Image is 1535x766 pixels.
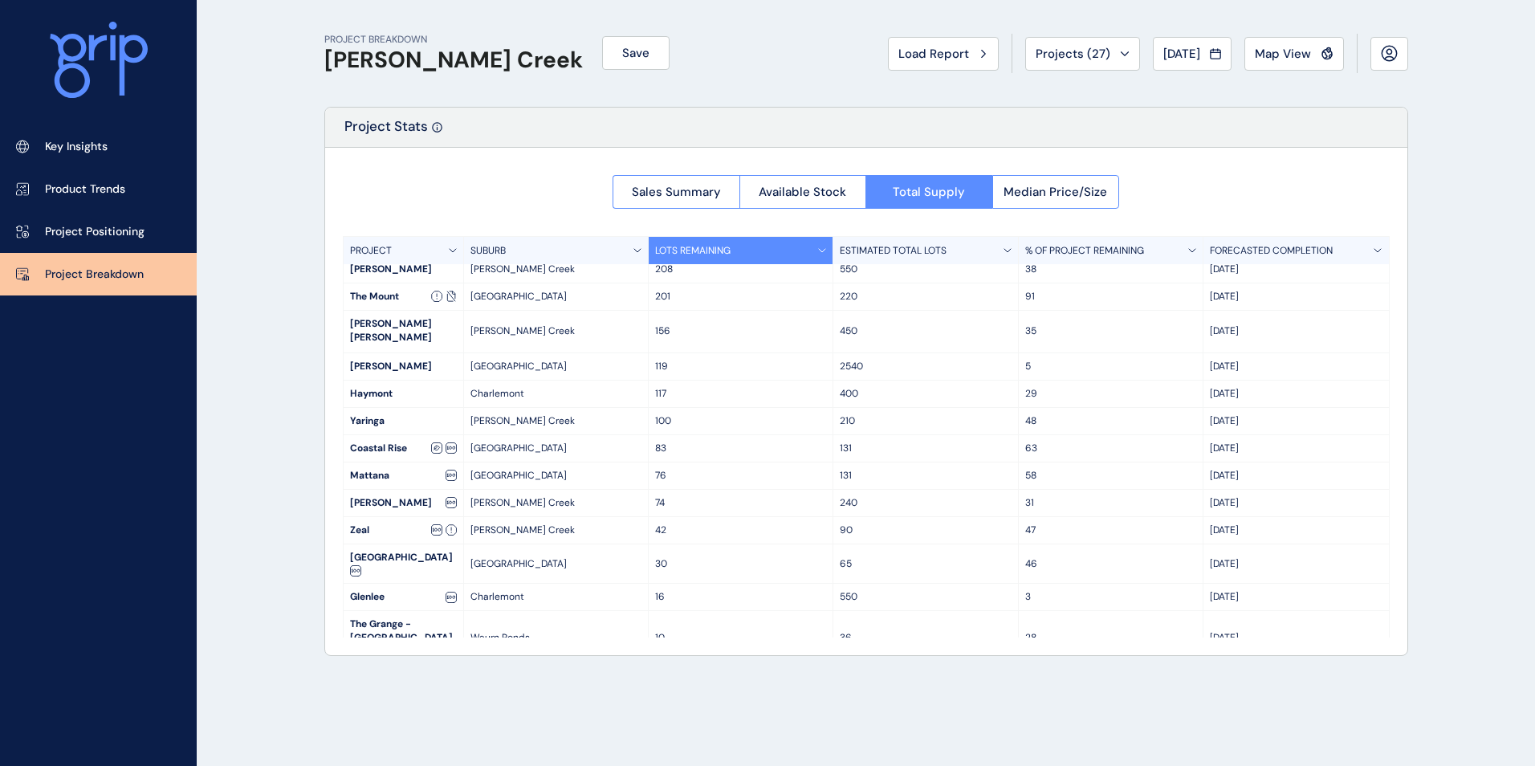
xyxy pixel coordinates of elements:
[344,435,463,462] div: Coastal Rise
[470,290,641,304] p: [GEOGRAPHIC_DATA]
[470,414,641,428] p: [PERSON_NAME] Creek
[655,469,826,483] p: 76
[655,263,826,276] p: 208
[470,263,641,276] p: [PERSON_NAME] Creek
[470,631,641,645] p: Waurn Ponds
[1210,244,1333,258] p: FORECASTED COMPLETION
[622,45,649,61] span: Save
[324,47,583,74] h1: [PERSON_NAME] Creek
[1210,631,1382,645] p: [DATE]
[655,324,826,338] p: 156
[1210,263,1382,276] p: [DATE]
[470,590,641,604] p: Charlemont
[992,175,1120,209] button: Median Price/Size
[613,175,739,209] button: Sales Summary
[344,381,463,407] div: Haymont
[344,517,463,544] div: Zeal
[655,557,826,571] p: 30
[1025,496,1196,510] p: 31
[1210,590,1382,604] p: [DATE]
[655,590,826,604] p: 16
[344,283,463,310] div: The Mount
[1210,557,1382,571] p: [DATE]
[840,631,1011,645] p: 36
[1036,46,1110,62] span: Projects ( 27 )
[739,175,866,209] button: Available Stock
[1153,37,1232,71] button: [DATE]
[840,387,1011,401] p: 400
[1025,469,1196,483] p: 58
[655,524,826,537] p: 42
[840,524,1011,537] p: 90
[470,244,506,258] p: SUBURB
[1025,387,1196,401] p: 29
[470,524,641,537] p: [PERSON_NAME] Creek
[655,414,826,428] p: 100
[1163,46,1200,62] span: [DATE]
[344,584,463,610] div: Glenlee
[655,387,826,401] p: 117
[1025,557,1196,571] p: 46
[893,184,965,200] span: Total Supply
[602,36,670,70] button: Save
[898,46,969,62] span: Load Report
[655,496,826,510] p: 74
[1025,524,1196,537] p: 47
[470,557,641,571] p: [GEOGRAPHIC_DATA]
[45,224,145,240] p: Project Positioning
[344,353,463,380] div: [PERSON_NAME]
[1210,360,1382,373] p: [DATE]
[344,256,463,283] div: [PERSON_NAME]
[1025,290,1196,304] p: 91
[470,496,641,510] p: [PERSON_NAME] Creek
[1025,360,1196,373] p: 5
[1210,496,1382,510] p: [DATE]
[344,611,463,664] div: The Grange - [GEOGRAPHIC_DATA]
[45,267,144,283] p: Project Breakdown
[759,184,846,200] span: Available Stock
[1210,324,1382,338] p: [DATE]
[350,244,392,258] p: PROJECT
[324,33,583,47] p: PROJECT BREAKDOWN
[1244,37,1344,71] button: Map View
[655,631,826,645] p: 10
[1210,387,1382,401] p: [DATE]
[344,117,428,147] p: Project Stats
[470,360,641,373] p: [GEOGRAPHIC_DATA]
[470,442,641,455] p: [GEOGRAPHIC_DATA]
[840,442,1011,455] p: 131
[655,290,826,304] p: 201
[655,360,826,373] p: 119
[655,442,826,455] p: 83
[1025,37,1140,71] button: Projects (27)
[1025,442,1196,455] p: 63
[344,408,463,434] div: Yaringa
[344,462,463,489] div: Mattana
[1210,414,1382,428] p: [DATE]
[45,139,108,155] p: Key Insights
[1255,46,1311,62] span: Map View
[1025,414,1196,428] p: 48
[1025,263,1196,276] p: 38
[840,590,1011,604] p: 550
[470,324,641,338] p: [PERSON_NAME] Creek
[840,360,1011,373] p: 2540
[344,544,463,584] div: [GEOGRAPHIC_DATA]
[1025,631,1196,645] p: 28
[840,290,1011,304] p: 220
[1210,469,1382,483] p: [DATE]
[1004,184,1107,200] span: Median Price/Size
[1210,524,1382,537] p: [DATE]
[840,324,1011,338] p: 450
[840,263,1011,276] p: 550
[1025,324,1196,338] p: 35
[1025,244,1144,258] p: % OF PROJECT REMAINING
[1210,442,1382,455] p: [DATE]
[632,184,721,200] span: Sales Summary
[865,175,992,209] button: Total Supply
[840,496,1011,510] p: 240
[344,311,463,352] div: [PERSON_NAME] [PERSON_NAME]
[1210,290,1382,304] p: [DATE]
[655,244,731,258] p: LOTS REMAINING
[840,414,1011,428] p: 210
